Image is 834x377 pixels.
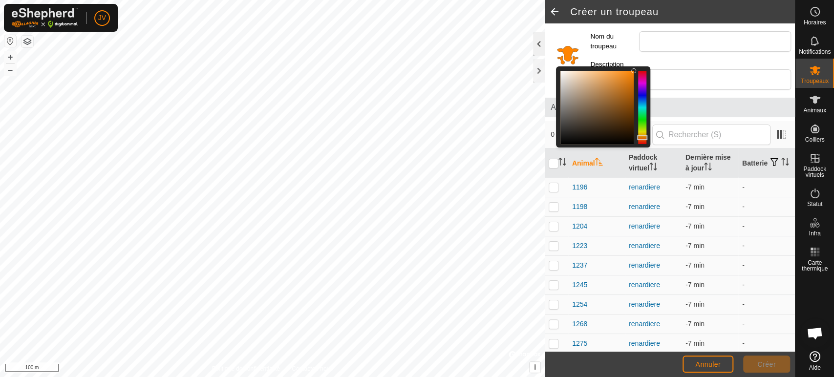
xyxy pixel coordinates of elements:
[738,256,795,275] td: -
[685,242,705,250] span: 14 oct. 2025, 11 h 25
[558,159,566,167] p-sorticon: Activer pour trier
[629,281,660,289] a: renardiere
[801,78,829,84] span: Troupeaux
[534,363,536,371] span: i
[212,364,280,373] a: Politique de confidentialité
[738,148,795,178] th: Batterie
[572,182,587,192] span: 1196
[629,203,660,210] a: renardiere
[595,159,603,167] p-sorticon: Activer pour trier
[568,148,625,178] th: Animal
[572,299,587,310] span: 1254
[800,318,830,348] div: Open chat
[98,13,106,23] span: JV
[590,60,639,69] label: Description
[572,319,587,329] span: 1268
[629,261,660,269] a: renardiere
[629,242,660,250] a: renardiere
[738,275,795,295] td: -
[757,360,776,368] span: Créer
[738,334,795,354] td: -
[652,125,770,145] input: Rechercher (S)
[685,183,705,191] span: 14 oct. 2025, 11 h 25
[695,360,721,368] span: Annuler
[572,338,587,349] span: 1275
[685,281,705,289] span: 14 oct. 2025, 11 h 26
[21,36,33,47] button: Couches de carte
[738,178,795,197] td: -
[4,35,16,47] button: Réinitialiser la carte
[738,295,795,314] td: -
[682,148,738,178] th: Dernière mise à jour
[572,221,587,231] span: 1204
[530,362,540,373] button: i
[572,202,587,212] span: 1198
[738,197,795,217] td: -
[12,8,78,28] img: Logo Gallagher
[685,320,705,328] span: 14 oct. 2025, 11 h 26
[551,129,652,140] span: 0 sélectionné de 10
[804,20,826,25] span: Horaires
[572,280,587,290] span: 1245
[738,217,795,236] td: -
[683,356,733,373] button: Annuler
[704,164,712,172] p-sorticon: Activer pour trier
[803,107,826,113] span: Animaux
[809,365,820,371] span: Aide
[807,201,822,207] span: Statut
[590,31,639,52] label: Nom du troupeau
[809,230,820,236] span: Infra
[570,6,795,18] h2: Créer un troupeau
[4,64,16,76] button: –
[685,339,705,347] span: 14 oct. 2025, 11 h 26
[685,261,705,269] span: 14 oct. 2025, 11 h 26
[629,320,660,328] a: renardiere
[738,236,795,256] td: -
[781,159,789,167] p-sorticon: Activer pour trier
[629,222,660,230] a: renardiere
[743,356,790,373] button: Créer
[629,339,660,347] a: renardiere
[798,260,832,272] span: Carte thermique
[625,148,682,178] th: Paddock virtuel
[572,241,587,251] span: 1223
[649,164,657,172] p-sorticon: Activer pour trier
[629,183,660,191] a: renardiere
[799,49,831,55] span: Notifications
[795,347,834,375] a: Aide
[738,314,795,334] td: -
[685,222,705,230] span: 14 oct. 2025, 11 h 26
[685,203,705,210] span: 14 oct. 2025, 11 h 26
[572,260,587,271] span: 1237
[685,300,705,308] span: 14 oct. 2025, 11 h 26
[798,166,832,178] span: Paddock virtuels
[805,137,824,143] span: Colliers
[551,102,789,113] span: Animaux
[629,300,660,308] a: renardiere
[292,364,333,373] a: Contactez-nous
[4,51,16,63] button: +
